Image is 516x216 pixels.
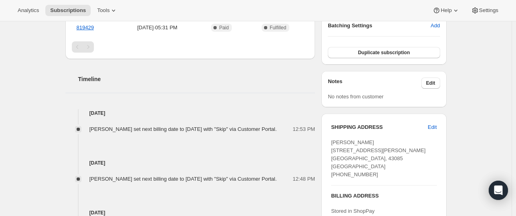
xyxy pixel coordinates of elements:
[441,7,451,14] span: Help
[423,121,441,134] button: Edit
[358,49,410,56] span: Duplicate subscription
[78,75,315,83] h2: Timeline
[293,175,315,183] span: 12:48 PM
[328,77,421,89] h3: Notes
[65,159,315,167] h4: [DATE]
[270,24,286,31] span: Fulfilled
[328,22,431,30] h6: Batching Settings
[89,126,277,132] span: [PERSON_NAME] set next billing date to [DATE] with "Skip" via Customer Portal.
[119,24,196,32] span: [DATE] · 05:31 PM
[426,19,445,32] button: Add
[92,5,122,16] button: Tools
[97,7,110,14] span: Tools
[331,123,428,131] h3: SHIPPING ADDRESS
[328,94,384,100] span: No notes from customer
[428,5,464,16] button: Help
[50,7,86,14] span: Subscriptions
[331,208,374,214] span: Stored in ShopPay
[219,24,229,31] span: Paid
[328,47,440,58] button: Duplicate subscription
[72,41,309,53] nav: Pagination
[77,24,94,31] a: 819429
[421,77,440,89] button: Edit
[331,139,426,177] span: [PERSON_NAME] [STREET_ADDRESS][PERSON_NAME] [GEOGRAPHIC_DATA], 43085 [GEOGRAPHIC_DATA] [PHONE_NUM...
[293,125,315,133] span: 12:53 PM
[428,123,437,131] span: Edit
[466,5,503,16] button: Settings
[18,7,39,14] span: Analytics
[489,181,508,200] div: Open Intercom Messenger
[13,5,44,16] button: Analytics
[479,7,498,14] span: Settings
[65,109,315,117] h4: [DATE]
[431,22,440,30] span: Add
[331,192,437,200] h3: BILLING ADDRESS
[89,176,277,182] span: [PERSON_NAME] set next billing date to [DATE] with "Skip" via Customer Portal.
[426,80,435,86] span: Edit
[45,5,91,16] button: Subscriptions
